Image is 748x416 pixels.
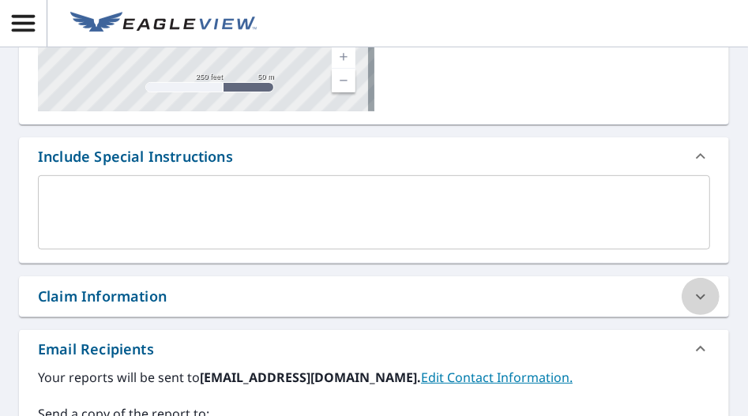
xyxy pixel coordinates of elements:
[19,276,729,317] div: Claim Information
[200,369,421,386] b: [EMAIL_ADDRESS][DOMAIN_NAME].
[421,369,573,386] a: EditContactInfo
[38,286,167,307] div: Claim Information
[70,12,257,36] img: EV Logo
[19,330,729,368] div: Email Recipients
[332,45,355,69] a: Current Level 17, Zoom In
[38,146,233,167] div: Include Special Instructions
[38,339,154,360] div: Email Recipients
[38,368,710,387] label: Your reports will be sent to
[332,69,355,92] a: Current Level 17, Zoom Out
[19,137,729,175] div: Include Special Instructions
[61,2,266,45] a: EV Logo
